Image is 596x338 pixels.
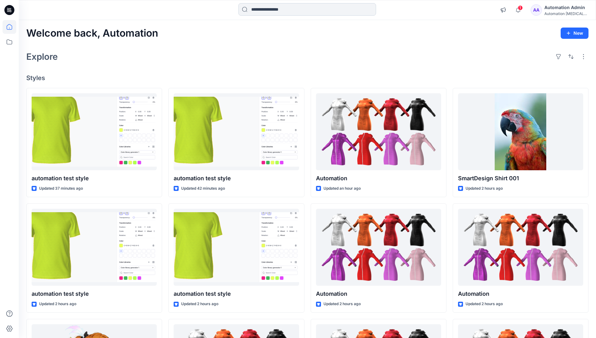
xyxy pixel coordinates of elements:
[544,11,588,16] div: Automation [MEDICAL_DATA]...
[181,185,225,192] p: Updated 42 minutes ago
[32,209,157,286] a: automation test style
[174,209,299,286] a: automation test style
[26,74,588,82] h4: Styles
[316,289,441,298] p: Automation
[458,93,583,171] a: SmartDesign Shirt 001
[39,301,76,307] p: Updated 2 hours ago
[466,185,503,192] p: Updated 2 hours ago
[174,174,299,183] p: automation test style
[26,52,58,62] h2: Explore
[181,301,218,307] p: Updated 2 hours ago
[561,28,588,39] button: New
[458,174,583,183] p: SmartDesign Shirt 001
[458,289,583,298] p: Automation
[316,93,441,171] a: Automation
[32,174,157,183] p: automation test style
[26,28,158,39] h2: Welcome back, Automation
[323,185,361,192] p: Updated an hour ago
[39,185,83,192] p: Updated 37 minutes ago
[32,289,157,298] p: automation test style
[518,5,523,10] span: 1
[316,209,441,286] a: Automation
[316,174,441,183] p: Automation
[458,209,583,286] a: Automation
[32,93,157,171] a: automation test style
[466,301,503,307] p: Updated 2 hours ago
[174,93,299,171] a: automation test style
[531,4,542,16] div: AA
[544,4,588,11] div: Automation Admin
[174,289,299,298] p: automation test style
[323,301,361,307] p: Updated 2 hours ago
